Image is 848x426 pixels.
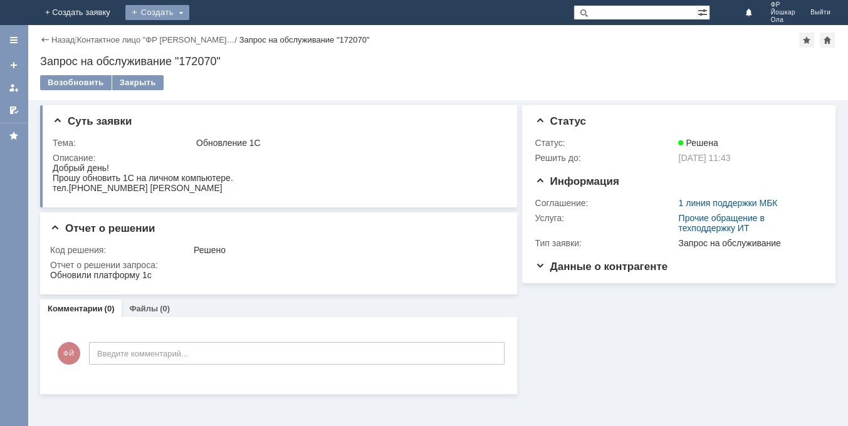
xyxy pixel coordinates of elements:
[535,115,585,127] span: Статус
[53,153,503,163] div: Описание:
[105,304,115,313] div: (0)
[535,198,676,208] div: Соглашение:
[48,304,103,313] a: Комментарии
[535,153,676,163] div: Решить до:
[535,138,676,148] div: Статус:
[4,100,24,120] a: Мои согласования
[770,16,795,24] span: Ола
[535,261,667,273] span: Данные о контрагенте
[129,304,158,313] a: Файлы
[58,342,80,365] span: ФЙ
[77,35,239,44] div: /
[53,138,194,148] div: Тема:
[239,35,370,44] div: Запрос на обслуживание "172070"
[4,55,24,75] a: Создать заявку
[820,33,835,48] div: Сделать домашней страницей
[75,34,76,44] div: |
[535,213,676,223] div: Услуга:
[50,260,503,270] div: Отчет о решении запроса:
[50,222,155,234] span: Отчет о решении
[51,35,75,44] a: Назад
[678,153,730,163] span: [DATE] 11:43
[4,78,24,98] a: Мои заявки
[799,33,814,48] div: Добавить в избранное
[40,55,835,68] div: Запрос на обслуживание "172070"
[196,138,500,148] div: Обновление 1С
[678,238,817,248] div: Запрос на обслуживание
[50,245,191,255] div: Код решения:
[678,138,718,148] span: Решена
[697,6,709,18] span: Расширенный поиск
[678,198,777,208] a: 1 линия поддержки МБК
[770,1,795,9] span: ФР
[535,175,619,187] span: Информация
[77,35,235,44] a: Контактное лицо "ФР [PERSON_NAME]…
[53,115,132,127] span: Суть заявки
[770,9,795,16] span: Йошкар
[535,238,676,248] div: Тип заявки:
[160,304,170,313] div: (0)
[125,5,189,20] div: Создать
[194,245,500,255] div: Решено
[678,213,764,233] a: Прочие обращение в техподдержку ИТ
